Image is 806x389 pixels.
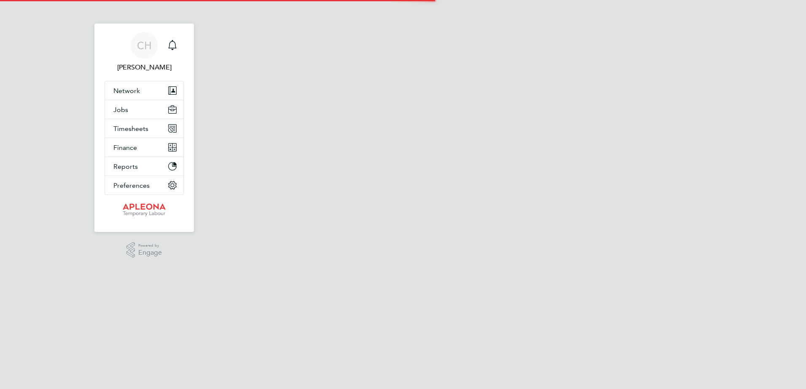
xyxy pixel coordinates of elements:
a: CH[PERSON_NAME] [105,32,184,72]
span: Finance [113,144,137,152]
span: Engage [138,249,162,256]
span: CH [137,40,152,51]
span: Reports [113,163,138,171]
button: Network [105,81,183,100]
nav: Main navigation [94,24,194,232]
span: Powered by [138,242,162,249]
a: Go to home page [105,203,184,217]
button: Preferences [105,176,183,194]
img: apleona-logo-retina.png [123,203,166,217]
span: Jobs [113,106,128,114]
span: Network [113,87,140,95]
span: Preferences [113,181,150,189]
span: Carl Hart [105,62,184,72]
button: Jobs [105,100,183,119]
button: Reports [105,157,183,176]
a: Powered byEngage [126,242,162,258]
button: Timesheets [105,119,183,138]
span: Timesheets [113,125,148,133]
button: Finance [105,138,183,157]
